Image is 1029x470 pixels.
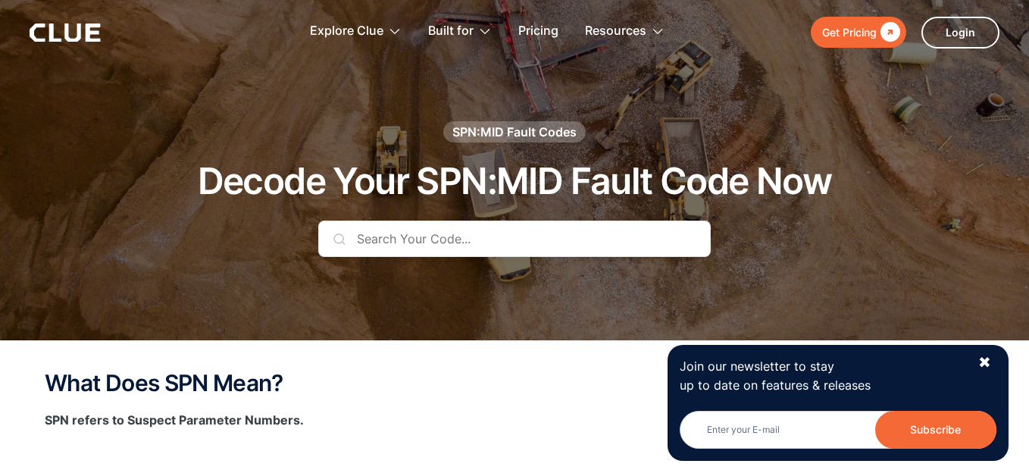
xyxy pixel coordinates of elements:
div: ✖ [978,353,991,372]
strong: SPN refers to Suspect Parameter Numbers. [45,412,304,428]
h2: What Does SPN Mean? [45,371,984,396]
a: Pricing [518,8,558,55]
div: Resources [585,8,646,55]
div: Explore Clue [310,8,383,55]
a: Login [921,17,999,49]
p: ‍ [45,445,984,464]
h1: Decode Your SPN:MID Fault Code Now [198,161,832,202]
div: Get Pricing [822,23,877,42]
a: Get Pricing [811,17,906,48]
p: Join our newsletter to stay up to date on features & releases [680,357,965,395]
div: Built for [428,8,474,55]
input: Enter your E-mail [680,411,996,449]
div: SPN:MID Fault Codes [452,124,577,140]
input: Subscribe [875,411,996,449]
div:  [877,23,900,42]
input: Search Your Code... [318,221,711,257]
